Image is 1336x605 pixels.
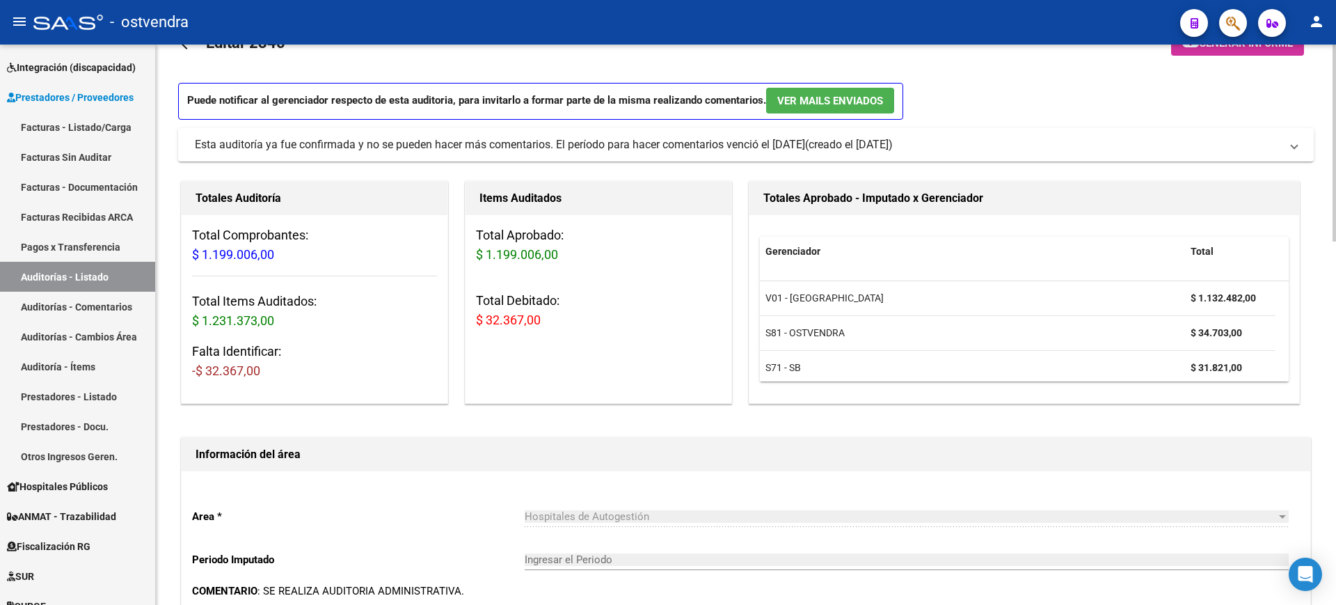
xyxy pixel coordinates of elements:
div: Esta auditoría ya fue confirmada y no se pueden hacer más comentarios. El período para hacer come... [195,137,805,152]
datatable-header-cell: Gerenciador [760,237,1185,267]
span: $ 1.199.006,00 [476,247,558,262]
p: Puede notificar al gerenciador respecto de esta auditoria, para invitarlo a formar parte de la mi... [178,83,903,120]
p: Periodo Imputado [192,552,525,567]
h1: Información del área [196,443,1296,466]
mat-icon: person [1308,13,1325,30]
h3: Total Comprobantes: [192,226,437,265]
span: Ver Mails Enviados [777,95,883,107]
span: Integración (discapacidad) [7,60,136,75]
span: S71 - SB [765,362,801,373]
span: Fiscalización RG [7,539,90,554]
span: Hospitales Públicos [7,479,108,494]
datatable-header-cell: Total [1185,237,1275,267]
mat-expansion-panel-header: Esta auditoría ya fue confirmada y no se pueden hacer más comentarios. El período para hacer come... [178,128,1314,162]
span: Prestadores / Proveedores [7,90,134,105]
h3: Total Items Auditados: [192,292,437,331]
h3: Total Debitado: [476,291,721,330]
span: -$ 32.367,00 [192,363,260,378]
h3: Falta Identificar: [192,342,437,381]
h1: Totales Aprobado - Imputado x Gerenciador [763,187,1285,210]
span: $ 32.367,00 [476,313,541,327]
span: Hospitales de Autogestión [525,510,649,523]
span: : SE REALIZA AUDITORIA ADMINISTRATIVA. [192,585,464,597]
strong: $ 1.132.482,00 [1191,292,1256,304]
h1: Totales Auditoría [196,187,434,210]
button: Ver Mails Enviados [766,88,894,113]
span: Gerenciador [765,246,820,257]
span: (creado el [DATE]) [805,137,893,152]
strong: COMENTARIO [192,585,257,597]
span: S81 - OSTVENDRA [765,327,845,338]
span: ANMAT - Trazabilidad [7,509,116,524]
h1: Items Auditados [479,187,717,210]
span: V01 - [GEOGRAPHIC_DATA] [765,292,884,304]
h3: Total Aprobado: [476,226,721,265]
strong: $ 31.821,00 [1191,362,1242,373]
span: SUR [7,569,34,584]
p: Area * [192,509,525,524]
span: $ 1.199.006,00 [192,247,274,262]
span: $ 1.231.373,00 [192,313,274,328]
mat-icon: menu [11,13,28,30]
strong: $ 34.703,00 [1191,327,1242,338]
span: - ostvendra [110,7,189,38]
span: Total [1191,246,1214,257]
div: Open Intercom Messenger [1289,558,1322,591]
